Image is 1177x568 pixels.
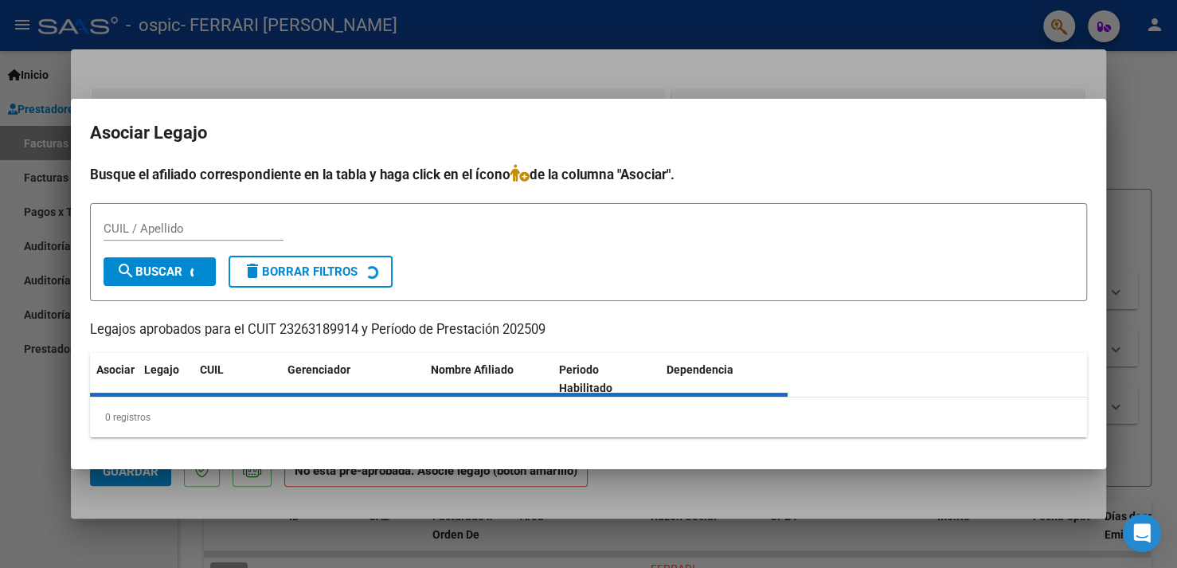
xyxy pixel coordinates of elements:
[424,353,553,405] datatable-header-cell: Nombre Afiliado
[200,363,224,376] span: CUIL
[90,398,1087,437] div: 0 registros
[138,353,194,405] datatable-header-cell: Legajo
[194,353,281,405] datatable-header-cell: CUIL
[281,353,424,405] datatable-header-cell: Gerenciador
[104,257,216,286] button: Buscar
[559,363,612,394] span: Periodo Habilitado
[144,363,179,376] span: Legajo
[116,264,182,279] span: Buscar
[243,264,358,279] span: Borrar Filtros
[229,256,393,288] button: Borrar Filtros
[96,363,135,376] span: Asociar
[553,353,660,405] datatable-header-cell: Periodo Habilitado
[116,261,135,280] mat-icon: search
[90,353,138,405] datatable-header-cell: Asociar
[90,320,1087,340] p: Legajos aprobados para el CUIT 23263189914 y Período de Prestación 202509
[287,363,350,376] span: Gerenciador
[1123,514,1161,552] div: Open Intercom Messenger
[90,118,1087,148] h2: Asociar Legajo
[660,353,788,405] datatable-header-cell: Dependencia
[243,261,262,280] mat-icon: delete
[431,363,514,376] span: Nombre Afiliado
[90,164,1087,185] h4: Busque el afiliado correspondiente en la tabla y haga click en el ícono de la columna "Asociar".
[667,363,733,376] span: Dependencia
